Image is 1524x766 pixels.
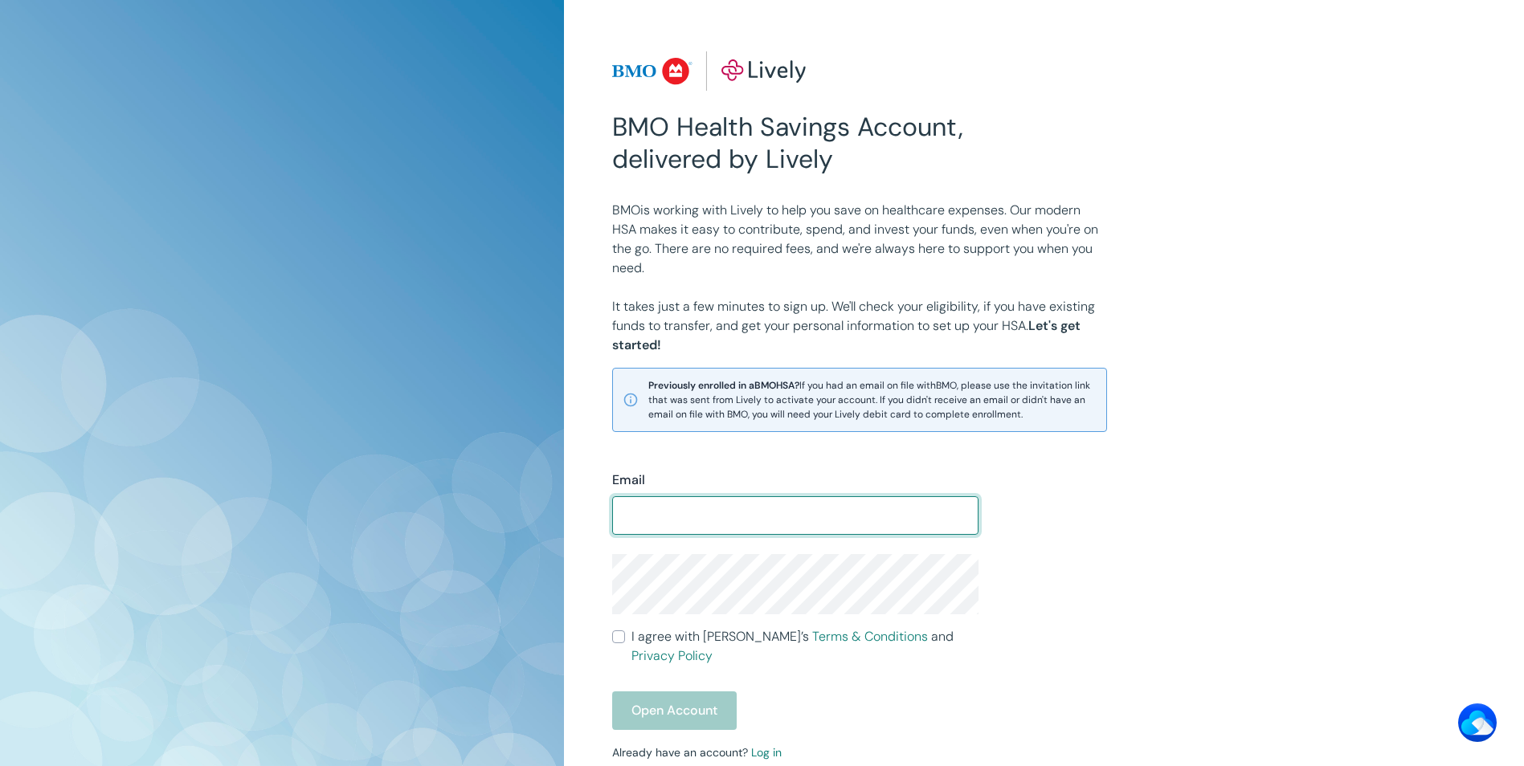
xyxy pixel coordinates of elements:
[612,111,979,175] h2: BMO Health Savings Account, delivered by Lively
[648,379,799,392] strong: Previously enrolled in a BMO HSA?
[612,201,1107,278] p: BMO is working with Lively to help you save on healthcare expenses. Our modern HSA makes it easy ...
[612,297,1107,355] p: It takes just a few minutes to sign up. We'll check your eligibility, if you have existing funds ...
[612,745,782,760] small: Already have an account?
[631,627,979,666] span: I agree with [PERSON_NAME]’s and
[631,647,713,664] a: Privacy Policy
[751,745,782,760] a: Log in
[612,471,645,490] label: Email
[812,628,928,645] a: Terms & Conditions
[612,51,807,92] img: Lively
[648,378,1097,422] span: If you had an email on file with BMO , please use the invitation link that was sent from Lively t...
